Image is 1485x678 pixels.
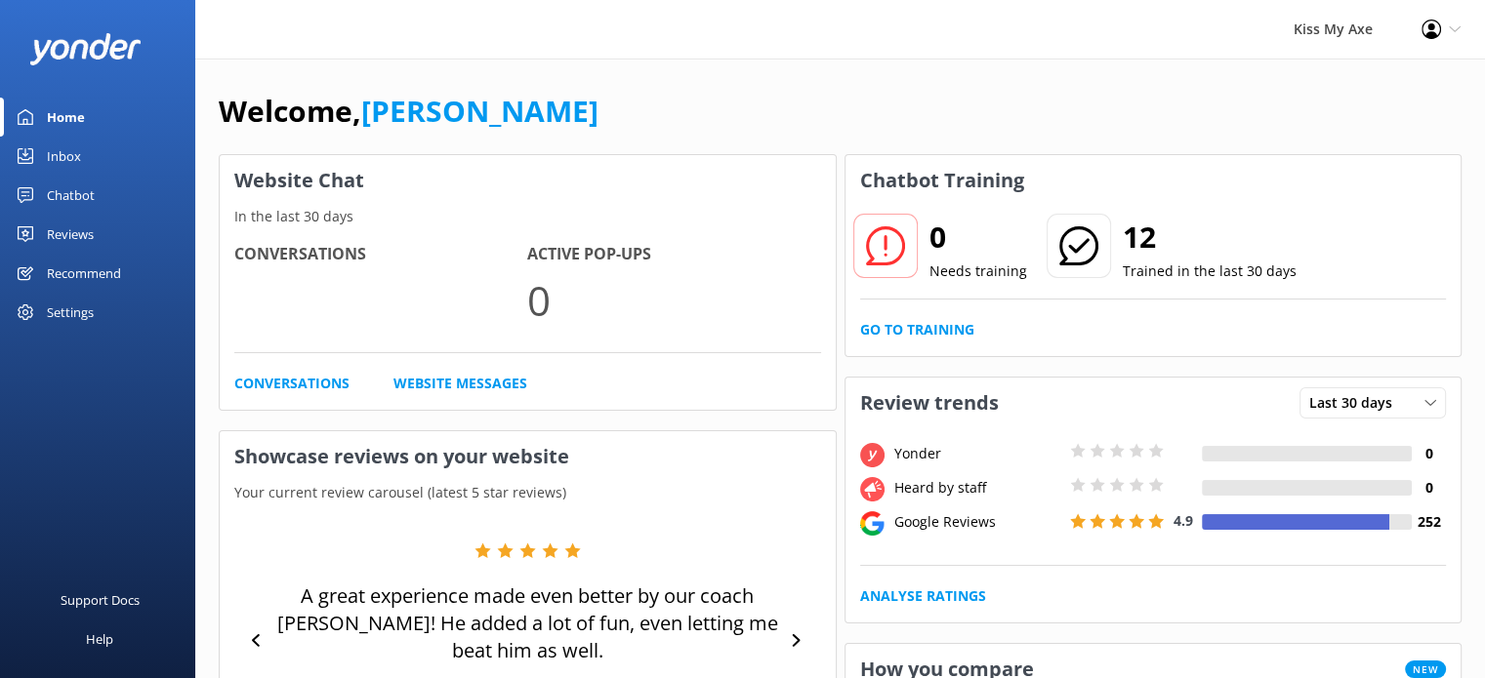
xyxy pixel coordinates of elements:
h3: Chatbot Training [846,155,1039,206]
h4: 0 [1412,443,1446,464]
a: [PERSON_NAME] [361,91,598,131]
h2: 0 [929,214,1027,260]
p: Trained in the last 30 days [1123,260,1297,282]
h3: Review trends [846,378,1013,428]
h4: Conversations [234,242,527,267]
p: 0 [527,267,820,333]
p: A great experience made even better by our coach [PERSON_NAME]! He added a lot of fun, even letti... [272,582,782,664]
h1: Welcome, [219,88,598,135]
img: yonder-white-logo.png [29,33,142,65]
div: Home [47,98,85,137]
p: Needs training [929,260,1027,282]
h2: 12 [1123,214,1297,260]
div: Chatbot [47,176,95,215]
div: Recommend [47,254,121,293]
span: New [1405,660,1446,678]
div: Yonder [889,443,1065,464]
p: In the last 30 days [220,206,836,227]
a: Go to Training [860,319,974,340]
div: Google Reviews [889,511,1065,533]
a: Website Messages [393,373,527,394]
div: Inbox [47,137,81,176]
span: Last 30 days [1309,392,1404,414]
span: 4.9 [1174,511,1193,530]
h4: 252 [1412,511,1446,533]
div: Help [86,619,113,658]
p: Your current review carousel (latest 5 star reviews) [220,482,836,503]
a: Conversations [234,373,350,394]
div: Support Docs [61,580,140,619]
h3: Website Chat [220,155,836,206]
a: Analyse Ratings [860,585,986,607]
div: Settings [47,293,94,332]
h4: Active Pop-ups [527,242,820,267]
div: Reviews [47,215,94,254]
h4: 0 [1412,477,1446,499]
h3: Showcase reviews on your website [220,431,836,482]
div: Heard by staff [889,477,1065,499]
